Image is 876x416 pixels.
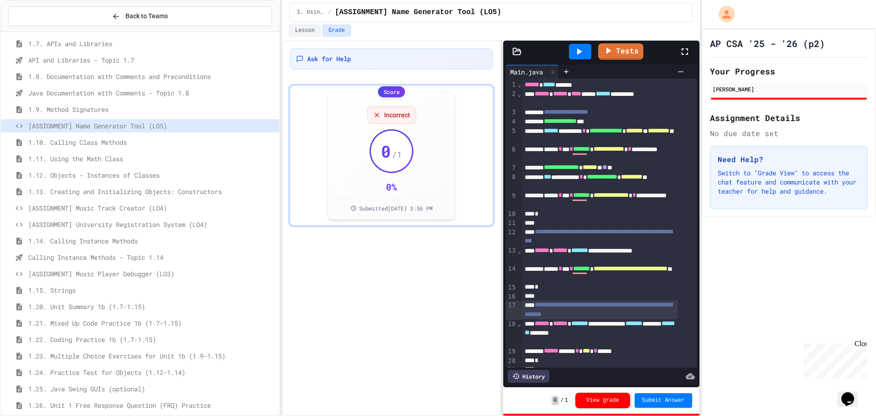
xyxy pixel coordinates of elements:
div: 5 [506,126,517,145]
div: 18 [506,320,517,347]
div: 11 [506,219,517,228]
h2: Assignment Details [710,111,868,124]
div: 20 [506,357,517,366]
span: [ASSIGNMENT] Music Player Debugger (LO3) [28,269,276,279]
h1: AP CSA '25 - '26 (p2) [710,37,825,50]
button: Grade [323,25,351,37]
span: 0 [552,396,558,405]
div: 15 [506,283,517,292]
h2: Your Progress [710,65,868,78]
span: 1.7. APIs and Libraries [28,39,276,48]
span: Incorrect [384,111,410,120]
span: / 1 [392,148,402,161]
span: Fold line [517,320,521,327]
span: [ASSIGNMENT] Music Track Creator (LO4) [28,203,276,213]
div: 4 [506,117,517,126]
span: Calling Instance Methods - Topic 1.14 [28,253,276,262]
span: 1.25. Java Swing GUIs (optional) [28,384,276,394]
div: 0 % [386,180,397,193]
div: 14 [506,264,517,283]
div: 9 [506,191,517,210]
p: Switch to "Grade View" to access the chat feature and communicate with your teacher for help and ... [718,169,860,196]
span: Fold line [517,247,521,254]
span: 1.15. Strings [28,285,276,295]
div: Main.java [506,67,547,77]
div: 1 [506,80,517,90]
span: 0 [381,142,391,160]
div: 3 [506,108,517,117]
span: 1.23. Multiple Choice Exercises for Unit 1b (1.9-1.15) [28,351,276,361]
span: / [561,397,564,404]
div: Chat with us now!Close [4,4,63,58]
span: 1.9. Method Signatures [28,105,276,114]
div: 10 [506,210,517,219]
div: No due date set [710,128,868,139]
span: [ASSIGNMENT] Name Generator Tool (LO5) [28,121,276,131]
span: Java Documentation with Comments - Topic 1.8 [28,88,276,98]
iframe: chat widget [838,379,867,407]
span: 1.10. Calling Class Methods [28,137,276,147]
div: 16 [506,292,517,301]
span: API and Libraries - Topic 1.7 [28,55,276,65]
span: 1.20. Unit Summary 1b (1.7-1.15) [28,302,276,311]
div: 6 [506,145,517,163]
div: 7 [506,163,517,173]
button: Lesson [289,25,321,37]
div: 2 [506,90,517,108]
span: Submitted [DATE] 3:56 PM [359,205,433,212]
span: / [328,9,331,16]
div: 21 [506,365,517,374]
button: Submit Answer [635,393,692,408]
span: Back to Teams [125,11,168,21]
div: Main.java [506,65,559,79]
span: 1.13. Creating and Initializing Objects: Constructors [28,187,276,196]
div: 19 [506,347,517,356]
div: 13 [506,246,517,264]
div: [PERSON_NAME] [713,85,865,93]
span: 1.24. Practice Test for Objects (1.12-1.14) [28,368,276,377]
span: Submit Answer [642,397,685,404]
span: 1 [565,397,568,404]
span: Fold line [517,90,521,98]
div: My Account [709,4,737,25]
div: 12 [506,228,517,247]
div: 17 [506,301,517,320]
button: View grade [575,393,630,408]
span: 1.22. Coding Practice 1b (1.7-1.15) [28,335,276,344]
span: 1.26. Unit 1 Free Response Question (FRQ) Practice [28,400,276,410]
span: [ASSIGNMENT] University Registration System (LO4) [28,220,276,229]
span: 1.11. Using the Math Class [28,154,276,163]
button: Back to Teams [8,6,272,26]
div: Score [378,86,405,97]
span: 1.21. Mixed Up Code Practice 1b (1.7-1.15) [28,318,276,328]
h3: Need Help? [718,154,860,165]
span: 1. Using Objects and Methods [297,9,324,16]
span: Fold line [517,81,521,88]
span: 1.8. Documentation with Comments and Preconditions [28,72,276,81]
div: History [508,370,549,383]
span: 1.14. Calling Instance Methods [28,236,276,246]
a: Tests [598,43,643,60]
iframe: chat widget [800,340,867,379]
span: [ASSIGNMENT] Name Generator Tool (LO5) [335,7,501,18]
span: 1.12. Objects - Instances of Classes [28,170,276,180]
div: 8 [506,173,517,191]
span: Ask for Help [307,54,351,63]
